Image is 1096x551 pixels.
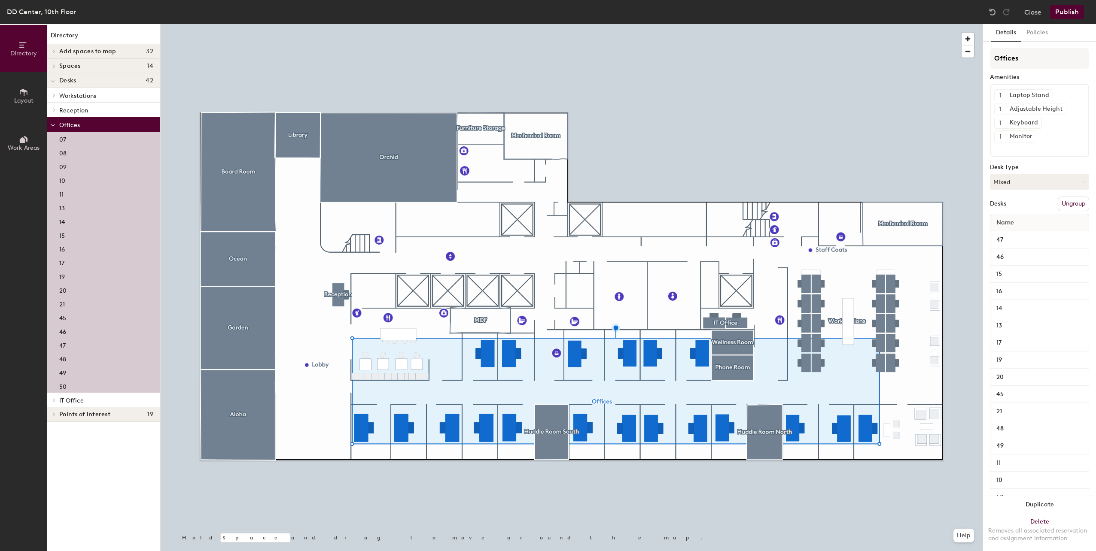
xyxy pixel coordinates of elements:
[990,200,1006,207] div: Desks
[59,48,116,55] span: Add spaces to map
[995,131,1006,142] button: 1
[992,388,1087,400] input: Unnamed desk
[59,312,66,322] p: 45
[59,397,84,404] span: IT Office
[992,491,1087,503] input: Unnamed desk
[59,298,65,308] p: 21
[59,216,65,226] p: 14
[59,353,66,363] p: 48
[990,174,1089,190] button: Mixed
[59,339,66,349] p: 47
[146,48,153,55] span: 32
[992,251,1087,263] input: Unnamed desk
[59,202,65,212] p: 13
[953,529,974,542] button: Help
[59,326,66,336] p: 46
[992,268,1087,280] input: Unnamed desk
[992,285,1087,297] input: Unnamed desk
[990,74,1089,81] div: Amenities
[7,6,76,17] div: DD Center, 10th Floor
[1006,103,1066,115] div: Adjustable Height
[147,411,153,418] span: 19
[59,367,66,377] p: 49
[8,144,40,151] span: Work Areas
[59,121,80,129] span: Offices
[992,371,1087,383] input: Unnamed desk
[995,103,1006,115] button: 1
[59,77,76,84] span: Desks
[1050,5,1084,19] button: Publish
[59,381,67,391] p: 50
[999,118,1002,127] span: 1
[59,161,67,171] p: 09
[59,188,64,198] p: 11
[988,527,1091,542] div: Removes all associated reservation and assignment information
[992,337,1087,349] input: Unnamed desk
[992,440,1087,452] input: Unnamed desk
[59,411,110,418] span: Points of interest
[59,257,64,267] p: 17
[1002,8,1011,16] img: Redo
[59,147,67,157] p: 08
[999,132,1002,141] span: 1
[999,91,1002,100] span: 1
[14,97,33,104] span: Layout
[990,164,1089,171] div: Desk Type
[992,320,1087,332] input: Unnamed desk
[59,133,66,143] p: 07
[992,354,1087,366] input: Unnamed desk
[983,496,1096,513] button: Duplicate
[992,457,1087,469] input: Unnamed desk
[59,230,65,239] p: 15
[983,513,1096,551] button: DeleteRemoves all associated reservation and assignment information
[999,105,1002,114] span: 1
[59,63,81,70] span: Spaces
[1024,5,1041,19] button: Close
[147,63,153,70] span: 14
[992,474,1087,486] input: Unnamed desk
[59,243,65,253] p: 16
[1006,117,1041,128] div: Keyboard
[10,50,37,57] span: Directory
[47,31,160,44] h1: Directory
[988,8,997,16] img: Undo
[59,271,65,281] p: 19
[1006,90,1053,101] div: Laptop Stand
[991,24,1021,42] button: Details
[1006,131,1036,142] div: Monitor
[1021,24,1053,42] button: Policies
[992,215,1018,230] span: Name
[992,303,1087,315] input: Unnamed desk
[146,77,153,84] span: 42
[59,285,67,294] p: 20
[59,175,65,185] p: 10
[992,406,1087,418] input: Unnamed desk
[995,90,1006,101] button: 1
[59,92,96,100] span: Workstations
[992,234,1087,246] input: Unnamed desk
[1058,197,1089,211] button: Ungroup
[992,423,1087,435] input: Unnamed desk
[995,117,1006,128] button: 1
[59,107,88,114] span: Reception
